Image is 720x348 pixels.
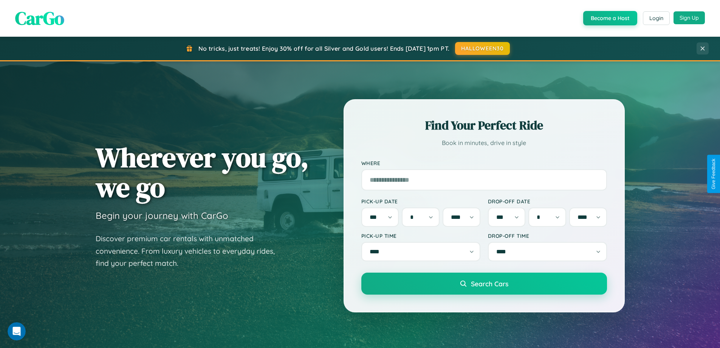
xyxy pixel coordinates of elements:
button: Login [643,11,670,25]
button: Sign Up [674,11,705,24]
iframe: Intercom live chat [8,322,26,340]
button: Become a Host [583,11,637,25]
p: Book in minutes, drive in style [361,137,607,148]
label: Drop-off Date [488,198,607,204]
span: No tricks, just treats! Enjoy 30% off for all Silver and Gold users! Ends [DATE] 1pm PT. [198,45,449,52]
h3: Begin your journey with CarGo [96,210,228,221]
label: Pick-up Date [361,198,480,204]
label: Drop-off Time [488,233,607,239]
p: Discover premium car rentals with unmatched convenience. From luxury vehicles to everyday rides, ... [96,233,285,270]
label: Where [361,160,607,166]
label: Pick-up Time [361,233,480,239]
h2: Find Your Perfect Ride [361,117,607,134]
div: Give Feedback [711,159,716,189]
span: CarGo [15,6,64,31]
button: Search Cars [361,273,607,295]
span: Search Cars [471,279,508,288]
h1: Wherever you go, we go [96,142,309,202]
button: HALLOWEEN30 [455,42,510,55]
